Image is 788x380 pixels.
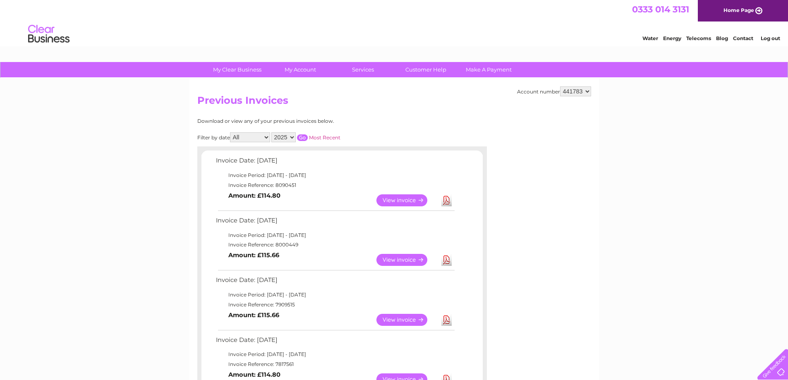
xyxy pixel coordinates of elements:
[228,192,280,199] b: Amount: £114.80
[733,35,753,41] a: Contact
[441,314,452,326] a: Download
[761,35,780,41] a: Log out
[197,132,414,142] div: Filter by date
[686,35,711,41] a: Telecoms
[329,62,397,77] a: Services
[214,170,456,180] td: Invoice Period: [DATE] - [DATE]
[214,240,456,250] td: Invoice Reference: 8000449
[642,35,658,41] a: Water
[663,35,681,41] a: Energy
[203,62,271,77] a: My Clear Business
[441,194,452,206] a: Download
[197,118,414,124] div: Download or view any of your previous invoices below.
[214,180,456,190] td: Invoice Reference: 8090451
[214,335,456,350] td: Invoice Date: [DATE]
[199,5,590,40] div: Clear Business is a trading name of Verastar Limited (registered in [GEOGRAPHIC_DATA] No. 3667643...
[28,22,70,47] img: logo.png
[214,300,456,310] td: Invoice Reference: 7909515
[309,134,340,141] a: Most Recent
[392,62,460,77] a: Customer Help
[716,35,728,41] a: Blog
[214,230,456,240] td: Invoice Period: [DATE] - [DATE]
[455,62,523,77] a: Make A Payment
[214,155,456,170] td: Invoice Date: [DATE]
[266,62,334,77] a: My Account
[214,290,456,300] td: Invoice Period: [DATE] - [DATE]
[441,254,452,266] a: Download
[376,314,437,326] a: View
[214,359,456,369] td: Invoice Reference: 7817561
[214,215,456,230] td: Invoice Date: [DATE]
[228,311,279,319] b: Amount: £115.66
[376,254,437,266] a: View
[228,251,279,259] b: Amount: £115.66
[214,275,456,290] td: Invoice Date: [DATE]
[197,95,591,110] h2: Previous Invoices
[632,4,689,14] a: 0333 014 3131
[214,349,456,359] td: Invoice Period: [DATE] - [DATE]
[517,86,591,96] div: Account number
[228,371,280,378] b: Amount: £114.80
[376,194,437,206] a: View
